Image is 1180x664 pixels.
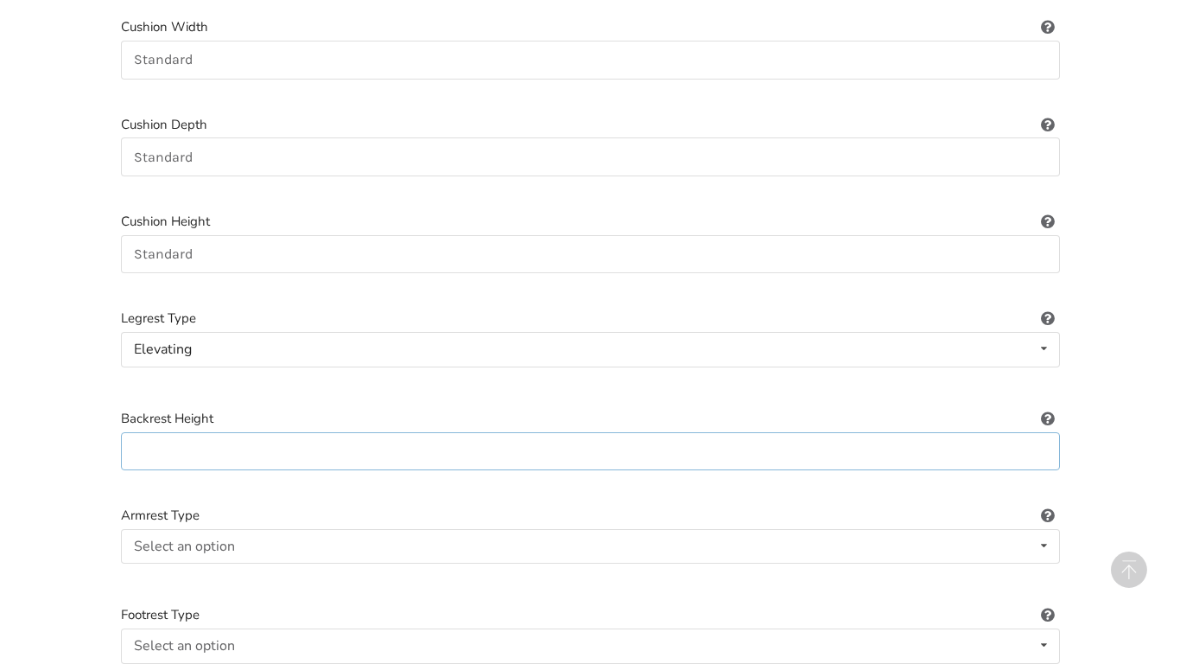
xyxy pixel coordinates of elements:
[121,409,1060,429] label: Backrest Height
[134,342,192,356] div: Elevating
[121,605,1060,625] label: Footrest Type
[121,17,1060,37] label: Cushion Width
[121,115,1060,135] label: Cushion Depth
[121,506,1060,526] label: Armrest Type
[134,539,235,553] div: Select an option
[121,309,1060,329] label: Legrest Type
[121,212,1060,232] label: Cushion Height
[134,639,235,653] div: Select an option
